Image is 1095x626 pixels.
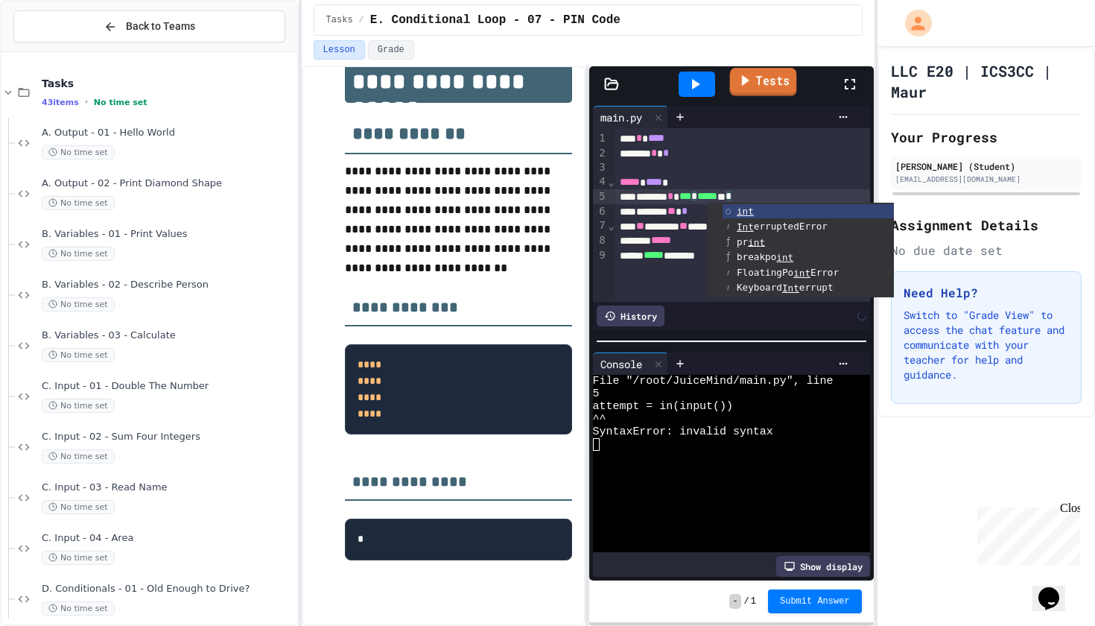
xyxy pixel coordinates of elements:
[42,348,115,362] span: No time set
[593,400,733,413] span: attempt = in(input())
[904,308,1069,382] p: Switch to "Grade View" to access the chat feature and communicate with your teacher for help and ...
[891,127,1082,148] h2: Your Progress
[748,236,765,247] span: int
[593,426,773,438] span: SyntaxError: invalid syntax
[593,233,608,248] div: 8
[42,127,294,139] span: A. Output - 01 - Hello World
[597,306,664,326] div: History
[776,252,793,263] span: int
[737,221,828,232] span: erruptedError
[593,106,668,128] div: main.py
[593,413,606,426] span: ^^
[42,77,294,90] span: Tasks
[895,159,1077,173] div: [PERSON_NAME] (Student)
[593,375,834,388] span: File "/root/JuiceMind/main.py", line
[42,551,115,565] span: No time set
[751,595,756,607] span: 1
[593,189,608,204] div: 5
[42,449,115,464] span: No time set
[729,594,740,609] span: -
[737,282,834,293] span: Keyboard errupt
[42,481,294,494] span: C. Input - 03 - Read Name
[94,98,147,107] span: No time set
[593,174,608,189] div: 4
[593,131,608,146] div: 1
[593,388,600,400] span: 5
[42,297,115,312] span: No time set
[904,284,1069,302] h3: Need Help?
[737,206,754,217] span: int
[768,589,862,613] button: Submit Answer
[593,218,608,233] div: 7
[42,247,115,261] span: No time set
[42,380,294,393] span: C. Input - 01 - Double The Number
[42,98,79,107] span: 43 items
[42,228,294,241] span: B. Variables - 01 - Print Values
[782,282,799,294] span: Int
[737,267,839,278] span: FloatingPo Error
[608,176,615,188] span: Fold line
[593,248,608,263] div: 9
[593,356,650,372] div: Console
[326,14,353,26] span: Tasks
[314,40,365,60] button: Lesson
[793,268,810,279] span: int
[780,595,850,607] span: Submit Answer
[42,500,115,514] span: No time set
[42,583,294,595] span: D. Conditionals - 01 - Old Enough to Drive?
[891,215,1082,235] h2: Assignment Details
[776,556,870,577] div: Show display
[593,352,668,375] div: Console
[1032,566,1080,611] iframe: chat widget
[85,96,88,108] span: •
[891,241,1082,259] div: No due date set
[593,160,608,174] div: 3
[42,601,115,616] span: No time set
[593,146,608,161] div: 2
[737,251,793,262] span: breakpo
[895,174,1077,185] div: [EMAIL_ADDRESS][DOMAIN_NAME]
[42,329,294,342] span: B. Variables - 03 - Calculate
[42,399,115,413] span: No time set
[737,221,754,233] span: Int
[42,279,294,291] span: B. Variables - 02 - Describe Person
[42,431,294,443] span: C. Input - 02 - Sum Four Integers
[42,145,115,159] span: No time set
[608,220,615,232] span: Fold line
[126,19,195,34] span: Back to Teams
[593,204,608,219] div: 6
[359,14,364,26] span: /
[42,532,294,545] span: C. Input - 04 - Area
[593,110,650,125] div: main.py
[744,595,749,607] span: /
[6,6,103,95] div: Chat with us now!Close
[889,6,936,40] div: My Account
[708,203,894,297] ul: Completions
[729,68,796,96] a: Tests
[13,10,285,42] button: Back to Teams
[370,11,620,29] span: E. Conditional Loop - 07 - PIN Code
[42,196,115,210] span: No time set
[368,40,414,60] button: Grade
[737,236,765,247] span: pr
[891,60,1082,102] h1: LLC E20 | ICS3CC | Maur
[971,502,1080,565] iframe: chat widget
[42,177,294,190] span: A. Output - 02 - Print Diamond Shape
